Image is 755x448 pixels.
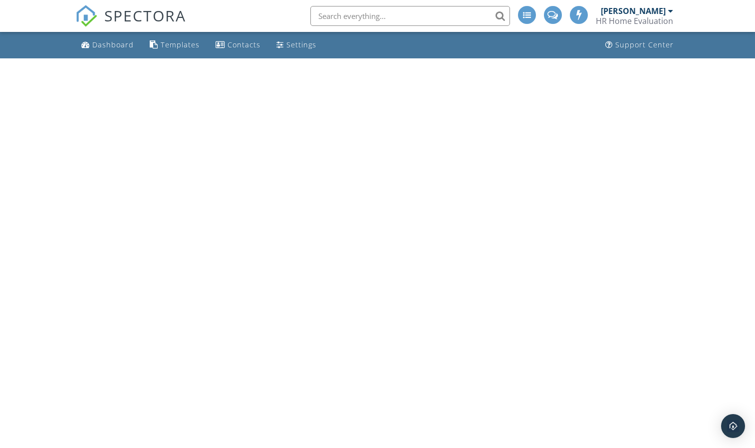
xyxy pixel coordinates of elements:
div: [PERSON_NAME] [601,6,666,16]
div: Dashboard [92,40,134,49]
a: SPECTORA [75,13,186,34]
input: Search everything... [310,6,510,26]
div: Templates [161,40,200,49]
div: Contacts [228,40,260,49]
div: Open Intercom Messenger [721,414,745,438]
a: Settings [272,36,320,54]
div: HR Home Evaluation [596,16,673,26]
a: Contacts [212,36,264,54]
span: SPECTORA [104,5,186,26]
div: Settings [286,40,316,49]
a: Templates [146,36,204,54]
img: The Best Home Inspection Software - Spectora [75,5,97,27]
a: Support Center [601,36,678,54]
div: Support Center [615,40,674,49]
a: Dashboard [77,36,138,54]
